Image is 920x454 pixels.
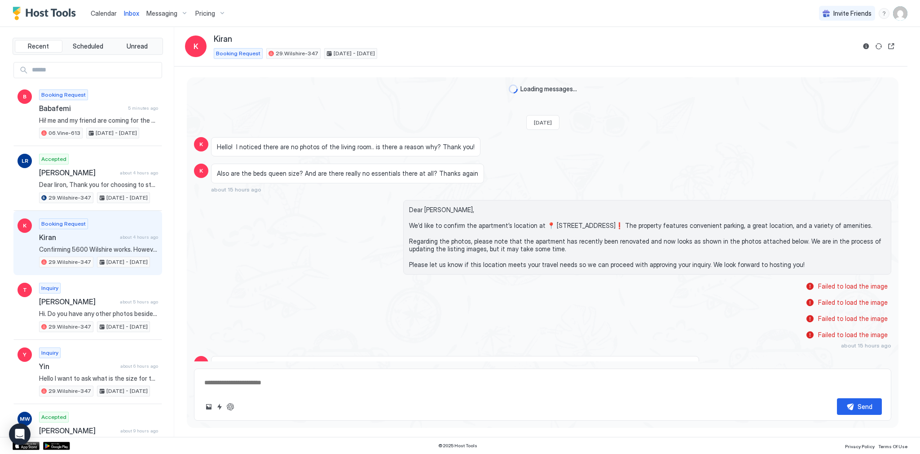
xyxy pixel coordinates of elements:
[276,49,318,58] span: 29.Wilshire-347
[124,9,139,18] a: Inbox
[48,323,91,331] span: 29.Wilshire-347
[43,442,70,450] a: Google Play Store
[39,297,116,306] span: [PERSON_NAME]
[23,222,26,230] span: K
[878,441,907,450] a: Terms Of Use
[878,444,907,449] span: Terms Of Use
[128,105,158,111] span: 5 minutes ago
[818,331,888,339] span: Failed to load the image
[41,220,86,228] span: Booking Request
[837,398,882,415] button: Send
[13,38,163,55] div: tab-group
[106,258,148,266] span: [DATE] - [DATE]
[509,85,518,93] div: loading
[120,170,158,176] span: about 4 hours ago
[39,233,116,242] span: Kiran
[39,245,158,254] span: Confirming 5600 Wilshire works. However I’ve heard there are issues with the fire alarm always go...
[64,40,112,53] button: Scheduled
[818,282,888,290] span: Failed to load the image
[120,299,158,305] span: about 5 hours ago
[199,167,203,175] span: K
[893,6,907,21] div: User profile
[23,351,26,359] span: Y
[91,9,117,18] a: Calendar
[225,401,236,412] button: ChatGPT Auto Reply
[28,42,49,50] span: Recent
[28,62,162,78] input: Input Field
[13,442,40,450] a: App Store
[214,34,232,45] span: Kiran
[41,349,58,357] span: Inquiry
[96,129,137,137] span: [DATE] - [DATE]
[106,194,148,202] span: [DATE] - [DATE]
[833,9,872,18] span: Invite Friends
[858,402,872,411] div: Send
[41,284,58,292] span: Inquiry
[217,169,478,178] span: Also are the beds queen size? And are there really no essentials there at all? Thanks again
[39,374,158,383] span: Hello I want to ask what is the size for the bed?
[48,258,91,266] span: 29.Wilshire-347
[438,443,477,449] span: © 2025 Host Tools
[818,315,888,323] span: Failed to load the image
[334,49,375,58] span: [DATE] - [DATE]
[873,41,884,52] button: Sync reservation
[841,342,891,349] span: about 15 hours ago
[216,49,260,58] span: Booking Request
[409,206,885,269] span: Dear [PERSON_NAME], We’d like to confirm the apartment’s location at 📍 [STREET_ADDRESS]❗️ The pro...
[120,363,158,369] span: about 6 hours ago
[39,426,117,435] span: [PERSON_NAME]
[9,423,31,445] div: Open Intercom Messenger
[211,186,261,193] span: about 15 hours ago
[22,157,28,165] span: LR
[195,9,215,18] span: Pricing
[194,41,198,52] span: K
[127,42,148,50] span: Unread
[48,194,91,202] span: 29.Wilshire-347
[41,91,86,99] span: Booking Request
[199,359,203,367] span: K
[845,441,875,450] a: Privacy Policy
[214,401,225,412] button: Quick reply
[48,387,91,395] span: 29.Wilshire-347
[23,286,27,294] span: T
[845,444,875,449] span: Privacy Policy
[91,9,117,17] span: Calendar
[15,40,62,53] button: Recent
[23,93,26,101] span: B
[120,234,158,240] span: about 4 hours ago
[124,9,139,17] span: Inbox
[534,119,552,126] span: [DATE]
[39,168,116,177] span: [PERSON_NAME]
[41,155,66,163] span: Accepted
[39,104,124,113] span: Babafemi
[106,387,148,395] span: [DATE] - [DATE]
[73,42,103,50] span: Scheduled
[217,143,475,151] span: Hello! I noticed there are no photos of the living room.. is there a reason why? Thank you!
[199,140,203,148] span: K
[39,310,158,318] span: Hi. Do you have any other photos besides the ones on the listing? There is only bedroom and front...
[861,41,872,52] button: Reservation information
[39,116,158,125] span: Hi! me and my friend are coming for the weekend to see one of our favorite artists perform in [GE...
[879,8,889,19] div: menu
[146,9,177,18] span: Messaging
[41,413,66,421] span: Accepted
[818,298,888,307] span: Failed to load the image
[120,428,158,434] span: about 9 hours ago
[886,41,897,52] button: Open reservation
[113,40,161,53] button: Unread
[106,323,148,331] span: [DATE] - [DATE]
[39,181,158,189] span: Dear liron, Thank you for choosing to stay at our apartment. 📅 I’d like to confirm your reservati...
[20,415,30,423] span: MW
[13,7,80,20] a: Host Tools Logo
[520,85,577,93] span: Loading messages...
[48,129,80,137] span: 06.Vine-613
[39,362,117,371] span: Yin
[203,401,214,412] button: Upload image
